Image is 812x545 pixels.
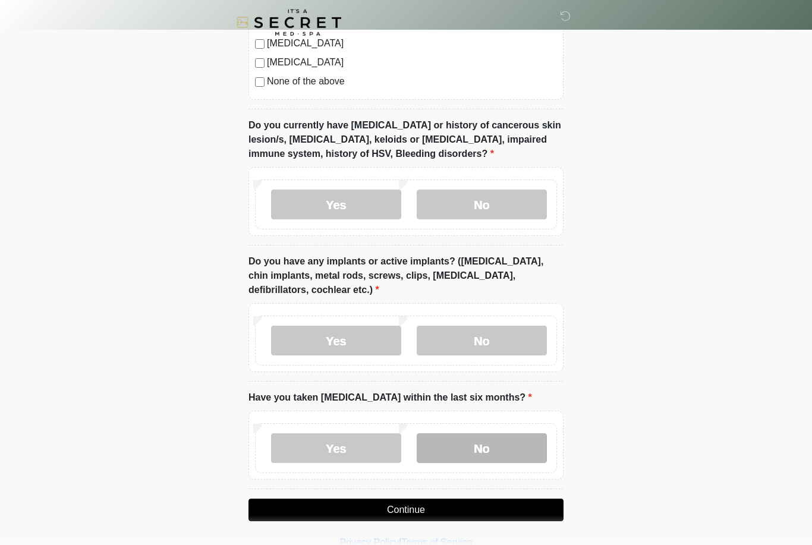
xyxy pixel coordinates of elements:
label: No [417,326,547,355]
label: Yes [271,433,401,463]
label: Do you have any implants or active implants? ([MEDICAL_DATA], chin implants, metal rods, screws, ... [248,254,564,297]
label: No [417,190,547,219]
label: Yes [271,326,401,355]
label: Do you currently have [MEDICAL_DATA] or history of cancerous skin lesion/s, [MEDICAL_DATA], keloi... [248,118,564,161]
label: None of the above [267,74,557,89]
label: [MEDICAL_DATA] [267,55,557,70]
label: Have you taken [MEDICAL_DATA] within the last six months? [248,390,532,405]
label: No [417,433,547,463]
img: It's A Secret Med Spa Logo [237,9,341,36]
input: [MEDICAL_DATA] [255,58,265,68]
input: None of the above [255,77,265,87]
label: Yes [271,190,401,219]
button: Continue [248,499,564,521]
